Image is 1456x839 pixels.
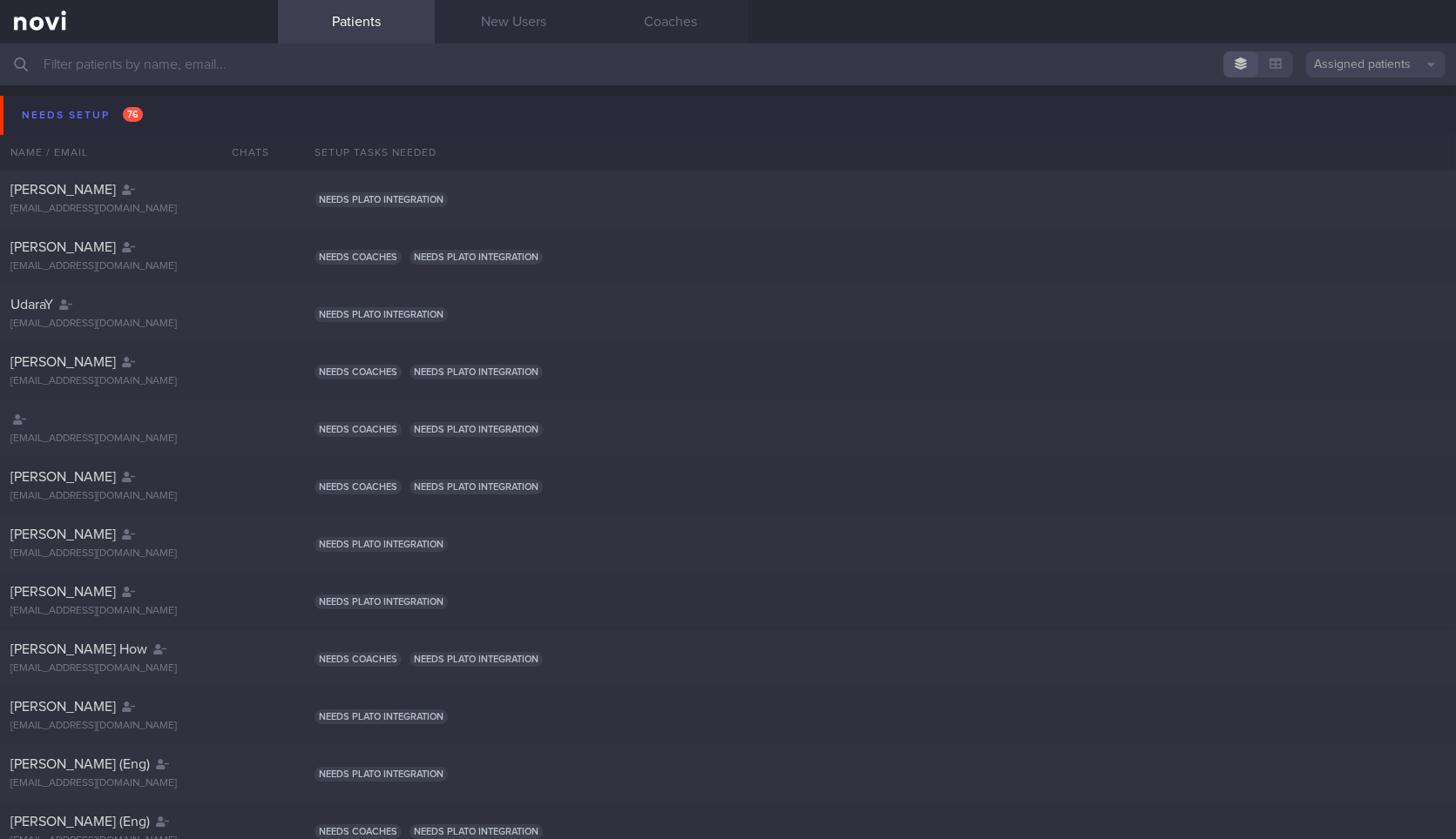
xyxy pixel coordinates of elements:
[410,250,543,265] span: Needs plato integration
[123,107,143,122] span: 76
[10,298,53,312] span: UdaraY
[315,594,448,609] span: Needs plato integration
[410,652,543,667] span: Needs plato integration
[315,307,448,322] span: Needs plato integration
[10,355,116,369] span: [PERSON_NAME]
[10,700,116,714] span: [PERSON_NAME]
[315,767,448,782] span: Needs plato integration
[10,260,267,273] div: [EMAIL_ADDRESS][DOMAIN_NAME]
[10,777,267,790] div: [EMAIL_ADDRESS][DOMAIN_NAME]
[10,318,267,331] div: [EMAIL_ADDRESS][DOMAIN_NAME]
[10,547,267,560] div: [EMAIL_ADDRESS][DOMAIN_NAME]
[1306,51,1446,77] button: Assigned patients
[10,203,267,216] div: [EMAIL_ADDRESS][DOMAIN_NAME]
[10,662,267,675] div: [EMAIL_ADDRESS][DOMAIN_NAME]
[315,192,448,207] span: Needs plato integration
[10,720,267,733] div: [EMAIL_ADDRESS][DOMAIN_NAME]
[10,815,150,829] span: [PERSON_NAME] (Eng)
[10,470,116,484] span: [PERSON_NAME]
[315,824,402,839] span: Needs coaches
[410,480,543,494] span: Needs plato integration
[304,135,1456,170] div: Setup tasks needed
[410,365,543,379] span: Needs plato integration
[10,490,267,503] div: [EMAIL_ADDRESS][DOMAIN_NAME]
[10,605,267,618] div: [EMAIL_ADDRESS][DOMAIN_NAME]
[410,824,543,839] span: Needs plato integration
[10,375,267,388] div: [EMAIL_ADDRESS][DOMAIN_NAME]
[10,585,116,599] span: [PERSON_NAME]
[315,365,402,379] span: Needs coaches
[315,422,402,437] span: Needs coaches
[208,135,278,170] div: Chats
[410,422,543,437] span: Needs plato integration
[10,433,267,446] div: [EMAIL_ADDRESS][DOMAIN_NAME]
[315,480,402,494] span: Needs coaches
[10,183,116,197] span: [PERSON_NAME]
[315,250,402,265] span: Needs coaches
[315,652,402,667] span: Needs coaches
[10,240,116,254] span: [PERSON_NAME]
[10,527,116,541] span: [PERSON_NAME]
[10,642,147,656] span: [PERSON_NAME] How
[315,709,448,724] span: Needs plato integration
[10,757,150,771] span: [PERSON_NAME] (Eng)
[17,104,147,127] div: Needs setup
[315,537,448,552] span: Needs plato integration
